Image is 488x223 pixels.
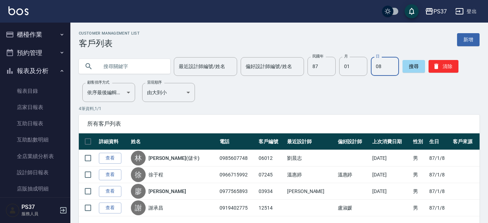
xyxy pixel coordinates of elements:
[427,183,451,200] td: 87/1/8
[3,25,68,44] button: 櫃檯作業
[336,167,370,183] td: 溫惠婷
[422,4,450,19] button: PS37
[99,203,121,213] a: 查看
[257,183,285,200] td: 03934
[336,200,370,216] td: 盧淑媛
[3,181,68,197] a: 店販抽成明細
[6,203,20,217] img: Person
[457,33,480,46] a: 新增
[344,54,348,59] label: 月
[285,150,336,167] td: 劉晨志
[257,200,285,216] td: 12514
[257,133,285,150] th: 客戶編號
[411,150,428,167] td: 男
[427,133,451,150] th: 生日
[427,200,451,216] td: 87/1/8
[87,80,109,85] label: 顧客排序方式
[3,62,68,80] button: 報表及分析
[370,133,411,150] th: 上次消費日期
[131,151,146,165] div: 林
[99,186,121,197] a: 查看
[147,80,162,85] label: 呈現順序
[3,148,68,164] a: 全店業績分析表
[131,200,146,215] div: 謝
[3,164,68,181] a: 設計師日報表
[3,83,68,99] a: 報表目錄
[411,200,428,216] td: 男
[218,133,256,150] th: 電話
[427,150,451,167] td: 87/1/8
[79,106,480,112] p: 4 筆資料, 1 / 1
[218,150,256,167] td: 0985607748
[79,38,140,48] h3: 客戶列表
[148,188,186,195] a: [PERSON_NAME]
[87,120,471,127] span: 所有客戶列表
[403,60,425,73] button: 搜尋
[97,133,129,150] th: 詳細資料
[142,83,195,102] div: 由大到小
[148,155,199,162] a: [PERSON_NAME](儲卡)
[405,4,419,18] button: save
[452,5,480,18] button: 登出
[285,133,336,150] th: 最近設計師
[131,184,146,199] div: 廖
[3,44,68,62] button: 預約管理
[99,169,121,180] a: 查看
[8,6,28,15] img: Logo
[218,183,256,200] td: 0977565893
[21,204,57,211] h5: PS37
[336,133,370,150] th: 偏好設計師
[312,54,323,59] label: 民國年
[148,171,163,178] a: 徐于程
[148,204,163,211] a: 謝承昌
[285,167,336,183] td: 溫惠婷
[433,7,447,16] div: PS37
[21,211,57,217] p: 服務人員
[218,167,256,183] td: 0966715992
[451,133,480,150] th: 客戶來源
[129,133,218,150] th: 姓名
[427,167,451,183] td: 87/1/8
[429,60,458,73] button: 清除
[3,115,68,132] a: 互助日報表
[370,150,411,167] td: [DATE]
[131,167,146,182] div: 徐
[285,183,336,200] td: [PERSON_NAME]
[370,183,411,200] td: [DATE]
[99,153,121,164] a: 查看
[79,31,140,36] h2: Customer Management List
[257,150,285,167] td: 06012
[411,167,428,183] td: 男
[3,99,68,115] a: 店家日報表
[3,197,68,213] a: 費用分析表
[370,167,411,183] td: [DATE]
[411,133,428,150] th: 性別
[3,132,68,148] a: 互助點數明細
[411,183,428,200] td: 男
[376,54,379,59] label: 日
[218,200,256,216] td: 0919402775
[257,167,285,183] td: 07245
[82,83,135,102] div: 依序最後編輯時間
[99,57,165,76] input: 搜尋關鍵字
